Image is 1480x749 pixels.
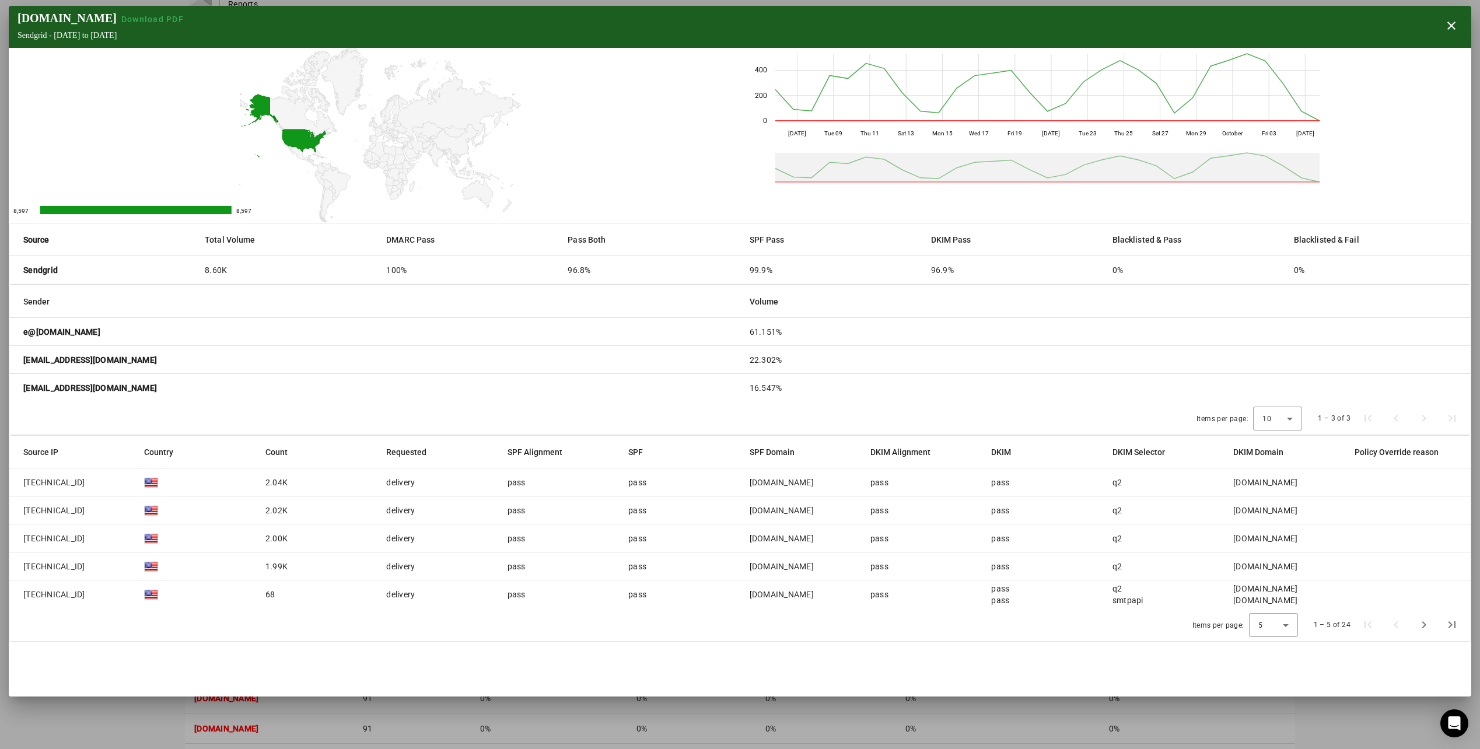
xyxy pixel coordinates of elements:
mat-cell: pass [498,524,619,552]
div: DKIM Domain [1233,446,1294,459]
img: blank.gif [144,531,158,545]
div: smtpapi [1112,594,1143,606]
div: q2 [1112,583,1143,594]
mat-cell: 96.8% [558,256,740,284]
mat-header-cell: Pass Both [558,223,740,256]
mat-cell: delivery [377,524,498,552]
mat-cell: pass [861,552,982,580]
div: [DOMAIN_NAME] [1233,477,1297,488]
mat-cell: pass [861,580,982,608]
mat-cell: delivery [377,468,498,496]
div: pass [628,561,646,572]
div: SPF [628,446,653,459]
div: SPF [628,446,643,459]
div: Sendgrid - [DATE] to [DATE] [18,31,188,40]
mat-cell: 16.547% [740,374,1471,402]
text: 200 [755,92,767,100]
div: q2 [1112,477,1122,488]
mat-cell: 2.00K [256,524,377,552]
text: 8,597 [236,208,251,214]
span: [TECHNICAL_ID] [23,561,85,572]
div: DKIM Domain [1233,446,1283,459]
div: pass [991,505,1009,516]
div: pass [991,477,1009,488]
text: Fri 19 [1007,130,1022,136]
span: [TECHNICAL_ID] [23,477,85,488]
div: Open Intercom Messenger [1440,709,1468,737]
div: [DOMAIN_NAME] [1233,594,1297,606]
text: Thu 11 [860,130,879,136]
div: SPF Domain [750,446,805,459]
div: pass [628,505,646,516]
text: Thu 25 [1114,130,1133,136]
strong: Sendgrid [23,264,58,276]
mat-cell: delivery [377,552,498,580]
div: pass [991,583,1009,594]
mat-cell: 0% [1103,256,1285,284]
span: 5 [1258,621,1263,629]
div: pass [628,533,646,544]
strong: [EMAIL_ADDRESS][DOMAIN_NAME] [23,382,157,394]
div: DKIM [991,446,1011,459]
mat-header-cell: SPF Pass [740,223,922,256]
mat-cell: pass [498,496,619,524]
text: Mon 15 [932,130,952,136]
text: Sat 27 [1152,130,1168,136]
img: blank.gif [144,587,158,601]
text: Wed 17 [968,130,988,136]
div: pass [628,589,646,600]
text: Tue 09 [824,130,842,136]
img: blank.gif [144,503,158,517]
mat-cell: pass [498,468,619,496]
div: [DOMAIN_NAME] [18,12,188,25]
mat-header-cell: Volume [740,285,1471,318]
mat-cell: 68 [256,580,377,608]
div: Requested [386,446,437,459]
div: [DOMAIN_NAME] [1233,561,1297,572]
div: [DOMAIN_NAME] [750,589,814,600]
text: 400 [755,66,767,74]
div: [DOMAIN_NAME] [1233,583,1297,594]
div: Count [265,446,298,459]
mat-cell: 8.60K [195,256,377,284]
span: [TECHNICAL_ID] [23,533,85,544]
div: DKIM [991,446,1021,459]
div: [DOMAIN_NAME] [750,505,814,516]
text: Fri 03 [1261,130,1276,136]
div: pass [991,533,1009,544]
span: [TECHNICAL_ID] [23,505,85,516]
div: Requested [386,446,426,459]
button: Next page [1410,611,1438,639]
img: blank.gif [144,559,158,573]
mat-header-cell: Sender [9,285,740,318]
text: 8,597 [13,208,29,214]
text: Tue 23 [1078,130,1096,136]
div: [DOMAIN_NAME] [750,533,814,544]
mat-header-cell: Total Volume [195,223,377,256]
div: Policy Override reason [1355,446,1449,459]
mat-cell: pass [498,552,619,580]
mat-cell: delivery [377,496,498,524]
div: [DOMAIN_NAME] [1233,505,1297,516]
mat-cell: 100% [377,256,558,284]
img: blank.gif [144,475,158,489]
div: pass [991,561,1009,572]
div: SPF Alignment [508,446,562,459]
strong: [EMAIL_ADDRESS][DOMAIN_NAME] [23,354,157,366]
div: SPF Domain [750,446,795,459]
text: [DATE] [788,130,806,136]
div: q2 [1112,505,1122,516]
mat-header-cell: Blacklisted & Pass [1103,223,1285,256]
div: DKIM Selector [1112,446,1165,459]
mat-cell: 61.151% [740,318,1471,346]
mat-cell: 99.9% [740,256,922,284]
mat-cell: 96.9% [922,256,1103,284]
div: [DOMAIN_NAME] [1233,533,1297,544]
div: pass [991,594,1009,606]
mat-header-cell: DMARC Pass [377,223,558,256]
text: [DATE] [1042,130,1060,136]
div: DKIM Alignment [870,446,930,459]
span: Download PDF [121,15,184,24]
div: Items per page: [1192,619,1244,631]
text: October [1222,130,1243,136]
